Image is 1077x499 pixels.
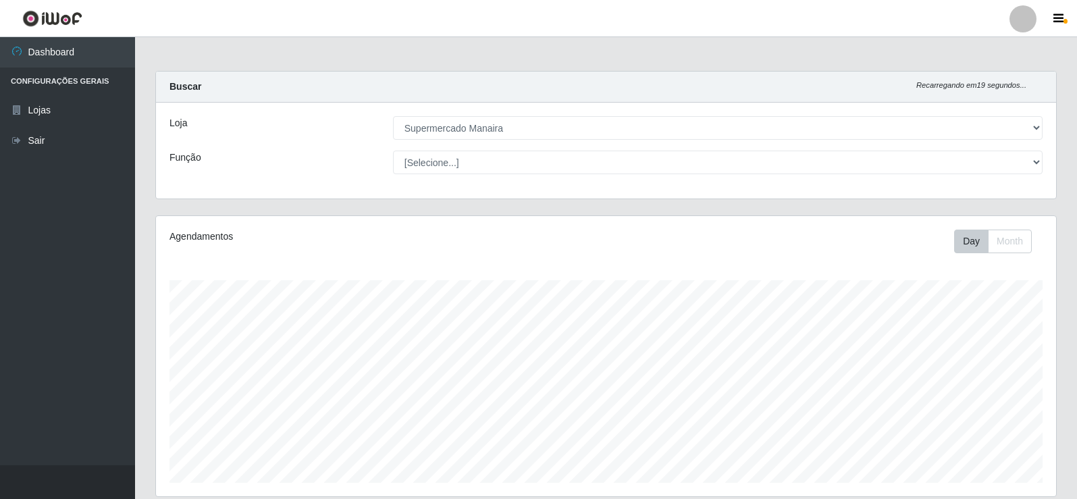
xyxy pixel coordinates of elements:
[954,230,1032,253] div: First group
[169,116,187,130] label: Loja
[22,10,82,27] img: CoreUI Logo
[916,81,1026,89] i: Recarregando em 19 segundos...
[169,81,201,92] strong: Buscar
[988,230,1032,253] button: Month
[954,230,989,253] button: Day
[169,230,521,244] div: Agendamentos
[954,230,1043,253] div: Toolbar with button groups
[169,151,201,165] label: Função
